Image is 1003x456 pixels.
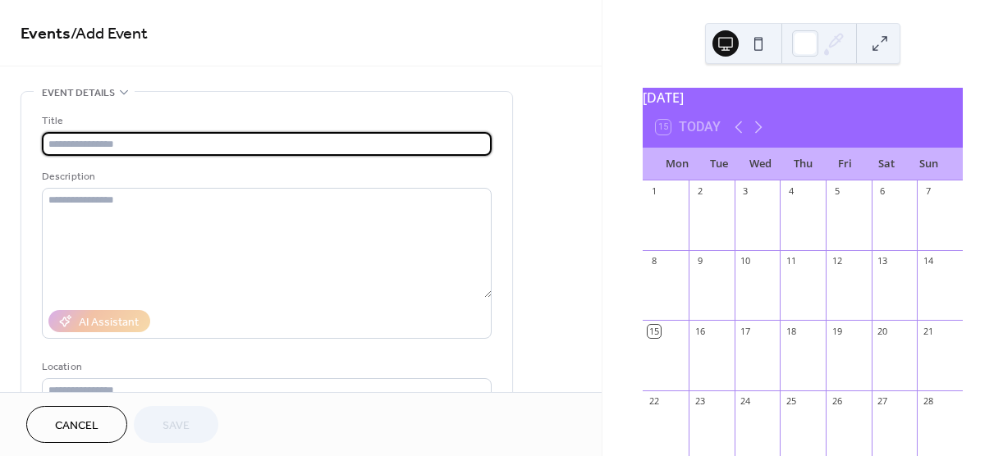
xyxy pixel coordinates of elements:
div: 16 [694,325,706,337]
div: 21 [922,325,934,337]
div: 23 [694,395,706,408]
div: 28 [922,395,934,408]
div: Wed [740,148,781,180]
div: 7 [922,185,934,198]
div: Sat [866,148,908,180]
span: Cancel [55,417,98,435]
div: 10 [740,255,752,267]
div: 2 [694,185,706,198]
div: 6 [877,185,889,198]
div: 12 [831,255,843,267]
div: 13 [877,255,889,267]
div: 20 [877,325,889,337]
div: Tue [698,148,740,180]
div: Description [42,168,488,185]
div: 27 [877,395,889,408]
div: Fri [824,148,866,180]
span: / Add Event [71,18,148,50]
div: 17 [740,325,752,337]
div: 5 [831,185,843,198]
div: 14 [922,255,934,267]
span: Event details [42,84,115,102]
div: 8 [648,255,660,267]
a: Events [21,18,71,50]
div: 19 [831,325,843,337]
div: 4 [785,185,797,198]
div: Thu [782,148,824,180]
div: [DATE] [643,88,963,107]
button: Cancel [26,406,127,443]
div: 15 [648,325,660,337]
div: Title [42,112,488,130]
div: 24 [740,395,752,408]
div: Mon [656,148,698,180]
div: Location [42,358,488,376]
div: 11 [785,255,797,267]
div: 3 [740,185,752,198]
div: 25 [785,395,797,408]
div: 1 [648,185,660,198]
div: 22 [648,395,660,408]
div: 26 [831,395,843,408]
div: 18 [785,325,797,337]
div: 9 [694,255,706,267]
div: Sun [908,148,950,180]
